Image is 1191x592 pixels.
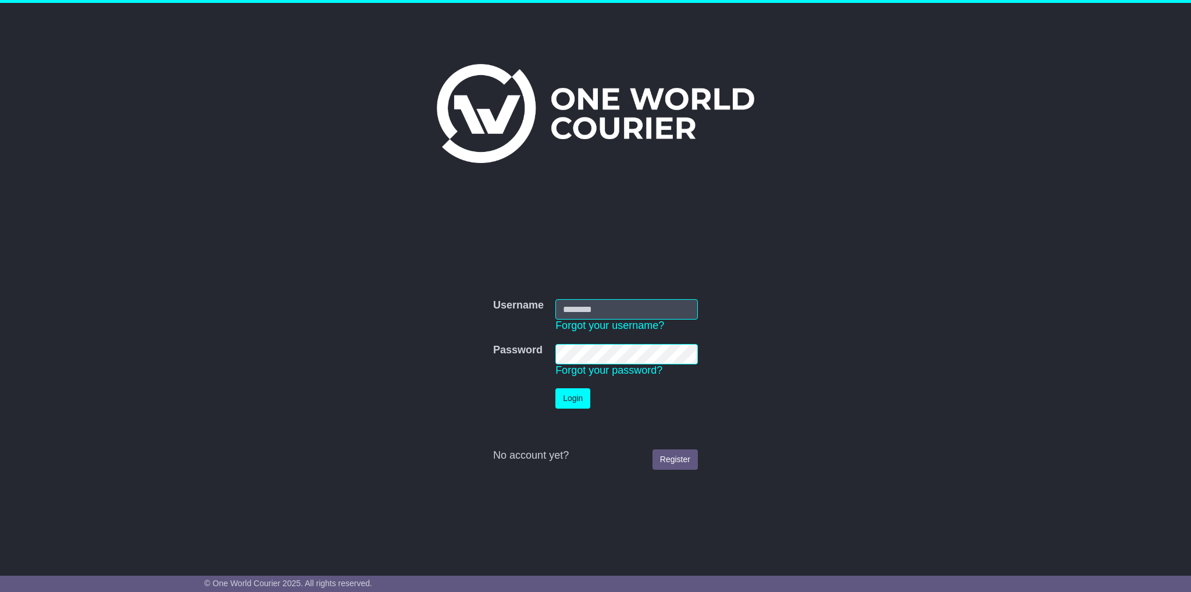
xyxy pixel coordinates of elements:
[652,449,698,470] a: Register
[555,320,664,331] a: Forgot your username?
[437,64,754,163] img: One World
[204,579,372,588] span: © One World Courier 2025. All rights reserved.
[493,344,543,357] label: Password
[555,364,662,376] a: Forgot your password?
[493,449,698,462] div: No account yet?
[493,299,544,312] label: Username
[555,388,590,409] button: Login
